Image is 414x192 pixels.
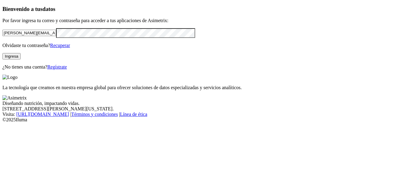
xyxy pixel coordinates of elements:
a: Regístrate [47,64,67,69]
div: © 2025 Iluma [2,117,412,123]
p: Olvidaste tu contraseña? [2,43,412,48]
div: [STREET_ADDRESS][PERSON_NAME][US_STATE]. [2,106,412,112]
h3: Bienvenido a tus [2,6,412,12]
a: Recuperar [50,43,70,48]
img: Asimetrix [2,95,27,101]
p: La tecnología que creamos en nuestra empresa global para ofrecer soluciones de datos especializad... [2,85,412,90]
a: Línea de ética [120,112,147,117]
button: Ingresa [2,53,21,59]
input: Tu correo [2,30,56,36]
div: Diseñando nutrición, impactando vidas. [2,101,412,106]
a: [URL][DOMAIN_NAME] [16,112,69,117]
p: ¿No tienes una cuenta? [2,64,412,70]
span: datos [42,6,55,12]
a: Términos y condiciones [71,112,118,117]
div: Visita : | | [2,112,412,117]
img: Logo [2,75,18,80]
p: Por favor ingresa tu correo y contraseña para acceder a tus aplicaciones de Asimetrix: [2,18,412,23]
